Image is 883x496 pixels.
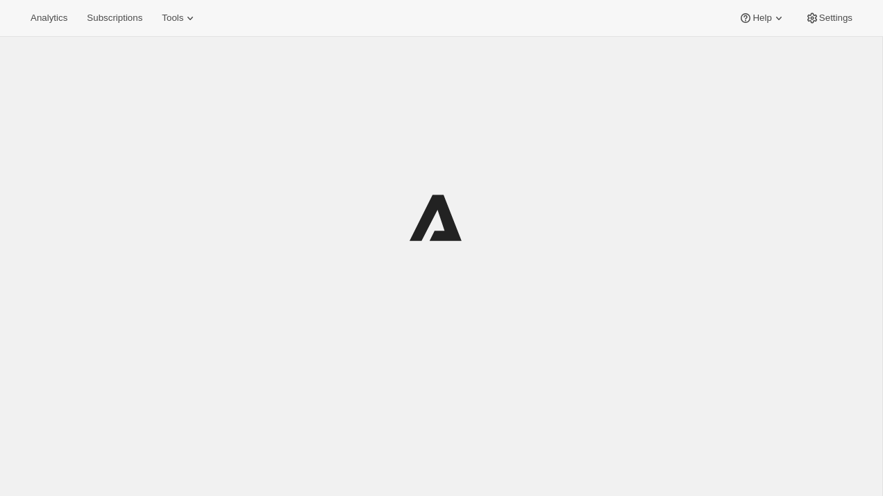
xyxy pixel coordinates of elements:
span: Subscriptions [87,13,142,24]
button: Subscriptions [78,8,151,28]
span: Analytics [31,13,67,24]
button: Analytics [22,8,76,28]
span: Help [752,13,771,24]
span: Settings [819,13,852,24]
button: Help [730,8,793,28]
span: Tools [162,13,183,24]
button: Tools [153,8,205,28]
button: Settings [797,8,861,28]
